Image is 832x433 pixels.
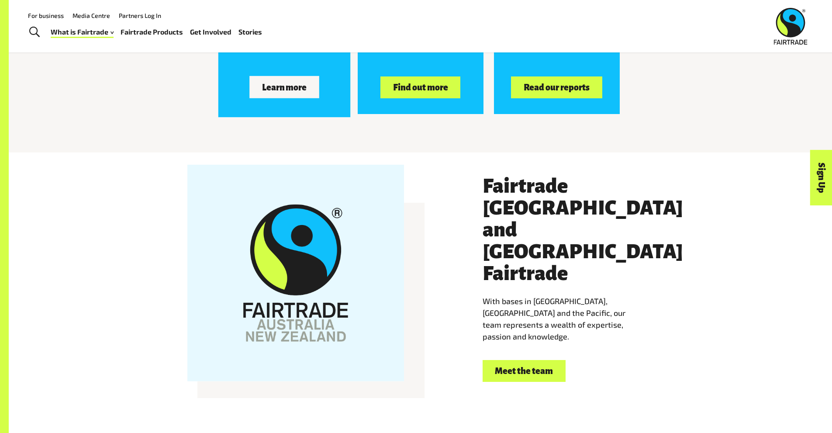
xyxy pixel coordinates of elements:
[72,12,110,19] a: Media Centre
[51,26,114,38] a: What is Fairtrade
[483,360,566,382] a: Meet the team
[511,76,602,99] button: Read our reports
[121,26,183,38] a: Fairtrade Products
[28,12,64,19] a: For business
[119,12,161,19] a: Partners Log In
[483,295,654,343] p: With bases in [GEOGRAPHIC_DATA], [GEOGRAPHIC_DATA] and the Pacific, our team represents a wealth ...
[238,26,262,38] a: Stories
[24,21,45,43] a: Toggle Search
[249,76,319,98] button: Learn more
[380,76,460,99] button: Find out more
[774,8,808,45] img: Fairtrade Australia New Zealand logo
[190,26,231,38] a: Get Involved
[483,175,654,284] h3: Fairtrade [GEOGRAPHIC_DATA] and [GEOGRAPHIC_DATA] Fairtrade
